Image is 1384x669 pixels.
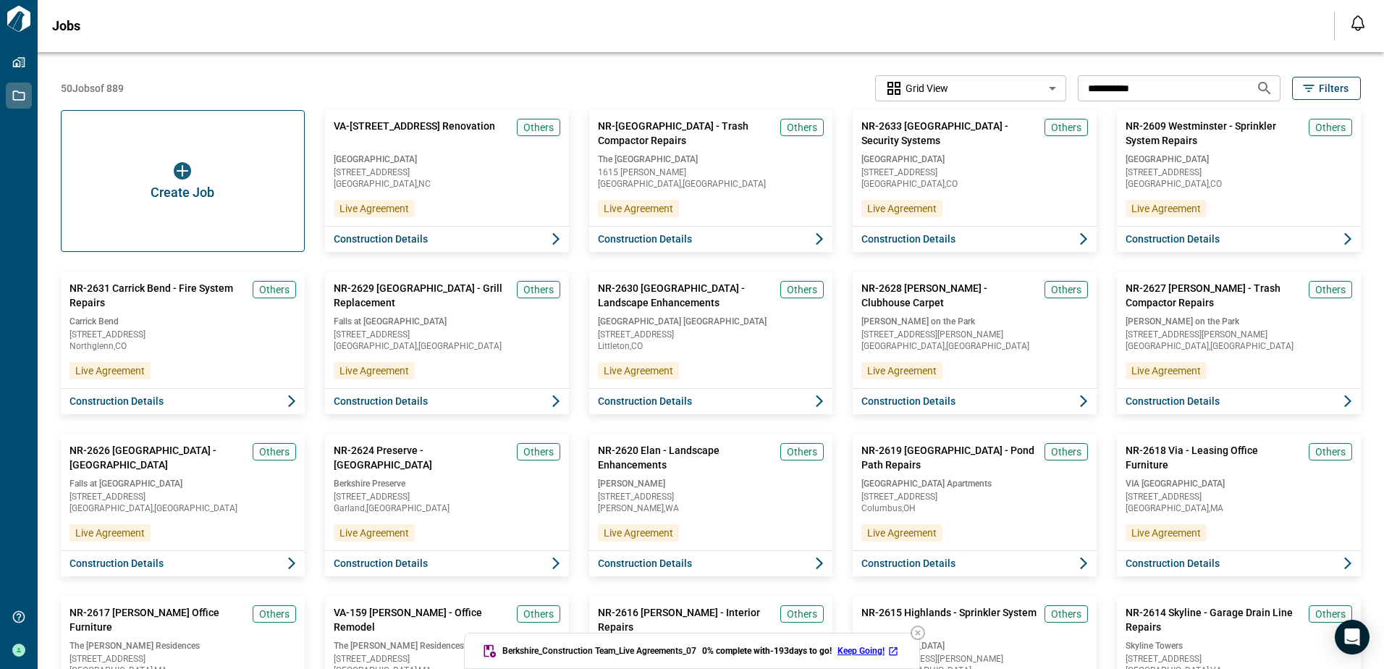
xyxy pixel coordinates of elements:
[1315,120,1346,135] span: Others
[598,180,824,188] span: [GEOGRAPHIC_DATA] , [GEOGRAPHIC_DATA]
[589,226,833,252] button: Construction Details
[598,232,692,246] span: Construction Details
[334,640,560,652] span: The [PERSON_NAME] Residences
[861,605,1037,634] span: NR-2615 Highlands - Sprinkler System
[1126,394,1220,408] span: Construction Details
[598,342,824,350] span: Littleton , CO
[334,168,560,177] span: [STREET_ADDRESS]
[69,556,164,571] span: Construction Details
[1126,556,1220,571] span: Construction Details
[69,342,296,350] span: Northglenn , CO
[589,550,833,576] button: Construction Details
[1126,504,1352,513] span: [GEOGRAPHIC_DATA] , MA
[861,281,1039,310] span: NR-2628 [PERSON_NAME] - Clubhouse Carpet
[52,19,80,33] span: Jobs
[598,330,824,339] span: [STREET_ADDRESS]
[334,556,428,571] span: Construction Details
[69,504,296,513] span: [GEOGRAPHIC_DATA] , [GEOGRAPHIC_DATA]
[861,119,1039,148] span: NR-2633 [GEOGRAPHIC_DATA] - Security Systems
[325,550,569,576] button: Construction Details
[861,153,1088,165] span: [GEOGRAPHIC_DATA]
[1126,153,1352,165] span: [GEOGRAPHIC_DATA]
[1117,388,1361,414] button: Construction Details
[1126,232,1220,246] span: Construction Details
[61,81,124,96] span: 50 Jobs of 889
[1126,119,1303,148] span: NR-2609 Westminster - Sprinkler System Repairs
[787,120,817,135] span: Others
[1126,640,1352,652] span: Skyline Towers
[861,168,1088,177] span: [STREET_ADDRESS]
[1126,478,1352,489] span: VIA [GEOGRAPHIC_DATA]
[1346,12,1370,35] button: Open notification feed
[598,168,824,177] span: 1615 [PERSON_NAME]
[69,281,247,310] span: NR-2631 Carrick Bend - Fire System Repairs
[861,492,1088,501] span: [STREET_ADDRESS]
[598,556,692,571] span: Construction Details
[69,640,296,652] span: The [PERSON_NAME] Residences
[69,330,296,339] span: [STREET_ADDRESS]
[1315,282,1346,297] span: Others
[598,443,775,472] span: NR-2620 Elan - Landscape Enhancements
[867,363,937,378] span: Live Agreement
[598,504,824,513] span: [PERSON_NAME] , WA
[259,282,290,297] span: Others
[861,342,1088,350] span: [GEOGRAPHIC_DATA] , [GEOGRAPHIC_DATA]
[174,162,191,180] img: icon button
[861,180,1088,188] span: [GEOGRAPHIC_DATA] , CO
[334,605,511,634] span: VA-159 [PERSON_NAME] - Office Remodel
[861,655,1088,663] span: [STREET_ADDRESS][PERSON_NAME]
[334,316,560,327] span: Falls at [GEOGRAPHIC_DATA]
[787,282,817,297] span: Others
[69,316,296,327] span: Carrick Bend
[75,526,145,540] span: Live Agreement
[325,388,569,414] button: Construction Details
[325,226,569,252] button: Construction Details
[598,492,824,501] span: [STREET_ADDRESS]
[69,492,296,501] span: [STREET_ADDRESS]
[1126,492,1352,501] span: [STREET_ADDRESS]
[334,655,560,663] span: [STREET_ADDRESS]
[1051,607,1081,621] span: Others
[604,526,673,540] span: Live Agreement
[1051,445,1081,459] span: Others
[334,281,511,310] span: NR-2629 [GEOGRAPHIC_DATA] - Grill Replacement
[523,282,554,297] span: Others
[75,363,145,378] span: Live Agreement
[702,645,832,657] span: 0 % complete with -193 days to go!
[861,640,1088,652] span: [GEOGRAPHIC_DATA]
[1051,120,1081,135] span: Others
[1315,607,1346,621] span: Others
[1126,316,1352,327] span: [PERSON_NAME] on the Park
[339,363,409,378] span: Live Agreement
[787,445,817,459] span: Others
[334,394,428,408] span: Construction Details
[598,316,824,327] span: [GEOGRAPHIC_DATA] [GEOGRAPHIC_DATA]
[1131,201,1201,216] span: Live Agreement
[1126,342,1352,350] span: [GEOGRAPHIC_DATA] , [GEOGRAPHIC_DATA]
[861,394,955,408] span: Construction Details
[334,504,560,513] span: Garland , [GEOGRAPHIC_DATA]
[861,478,1088,489] span: [GEOGRAPHIC_DATA] Apartments
[334,153,560,165] span: [GEOGRAPHIC_DATA]
[1131,526,1201,540] span: Live Agreement
[598,153,824,165] span: The [GEOGRAPHIC_DATA]
[589,388,833,414] button: Construction Details
[861,504,1088,513] span: Columbus , OH
[1126,281,1303,310] span: NR-2627 [PERSON_NAME] - Trash Compactor Repairs
[1117,226,1361,252] button: Construction Details
[334,119,495,148] span: VA-[STREET_ADDRESS] Renovation
[259,445,290,459] span: Others
[69,443,247,472] span: NR-2626 [GEOGRAPHIC_DATA] - [GEOGRAPHIC_DATA]
[334,443,511,472] span: NR-2624 Preserve - [GEOGRAPHIC_DATA]
[259,607,290,621] span: Others
[598,478,824,489] span: [PERSON_NAME]
[853,550,1097,576] button: Construction Details
[69,605,247,634] span: NR-2617 [PERSON_NAME] Office Furniture
[598,394,692,408] span: Construction Details
[1335,620,1370,655] div: Open Intercom Messenger
[151,185,214,200] span: Create Job
[334,492,560,501] span: [STREET_ADDRESS]
[787,607,817,621] span: Others
[1315,445,1346,459] span: Others
[1126,330,1352,339] span: [STREET_ADDRESS][PERSON_NAME]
